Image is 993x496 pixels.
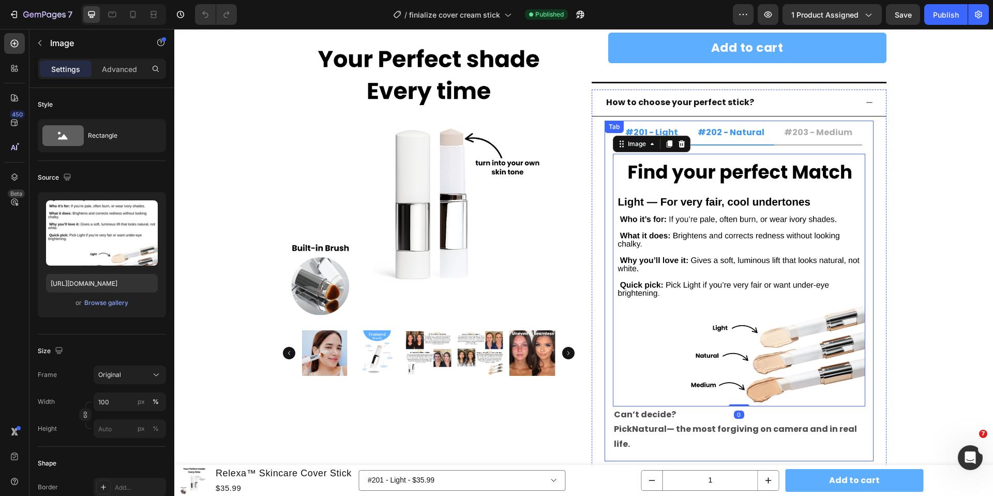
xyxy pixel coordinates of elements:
button: % [135,396,147,408]
div: Border [38,483,58,492]
span: 7 [979,430,987,438]
iframe: Intercom live chat [958,445,983,470]
p: How to choose your perfect stick? [432,66,580,81]
div: Add to cart [537,10,609,28]
span: Original [98,370,121,380]
p: Image [50,37,138,49]
div: Add to cart [655,444,705,459]
label: Frame [38,370,57,380]
div: Add... [115,483,163,492]
div: Shape [38,459,56,468]
div: % [153,397,159,406]
div: Undo/Redo [195,4,237,25]
p: Advanced [102,64,137,75]
img: preview-image [46,200,158,266]
div: px [138,424,145,433]
span: Save [895,10,912,19]
button: px [149,396,162,408]
span: 1 product assigned [791,9,859,20]
iframe: Design area [174,29,993,496]
button: % [135,422,147,435]
p: #201 - Light [451,97,504,110]
p: 7 [68,8,72,21]
input: https://example.com/image.jpg [46,274,158,293]
span: or [76,297,82,309]
img: 112_b50a0461-e3af-48e0-bedd-5f61ad116d88.jpg [439,125,691,377]
input: px% [94,392,166,411]
div: % [153,424,159,433]
label: Height [38,424,57,433]
h1: Relexa™ Skincare Cover Stick [40,436,178,453]
button: Carousel Next Arrow [388,318,400,330]
button: Publish [924,4,968,25]
input: quantity [488,442,584,461]
button: Add to cart [434,4,712,34]
div: Rich Text Editor. Editing area: main [430,65,581,83]
span: / [404,9,407,20]
div: px [138,397,145,406]
button: Add to cart [611,440,749,463]
div: 450 [10,110,25,119]
p: Pick — the most forgiving on camera and in real life. [440,393,690,423]
button: 7 [4,4,77,25]
button: px [149,422,162,435]
span: finialize cover cream stick [409,9,500,20]
div: Style [38,100,53,109]
button: Original [94,366,166,384]
p: Settings [51,64,80,75]
input: px% [94,419,166,438]
p: #203 - Medium [610,97,678,110]
button: decrement [468,442,488,461]
button: 1 product assigned [783,4,882,25]
div: 0 [560,382,570,390]
div: Image [452,110,474,120]
button: Browse gallery [84,298,129,308]
div: Source [38,171,73,185]
span: Published [535,10,564,19]
button: Save [886,4,920,25]
div: Beta [8,189,25,198]
p: #202 - Natural [523,97,590,110]
div: Browse gallery [84,298,128,308]
div: Publish [933,9,959,20]
div: Size [38,344,65,358]
strong: Can’t decide? [440,380,502,391]
div: Rectangle [88,124,151,148]
div: Tab [432,93,447,103]
label: Width [38,397,55,406]
div: $35.99 [40,453,178,466]
button: increment [584,442,605,461]
strong: Natural [458,394,492,406]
